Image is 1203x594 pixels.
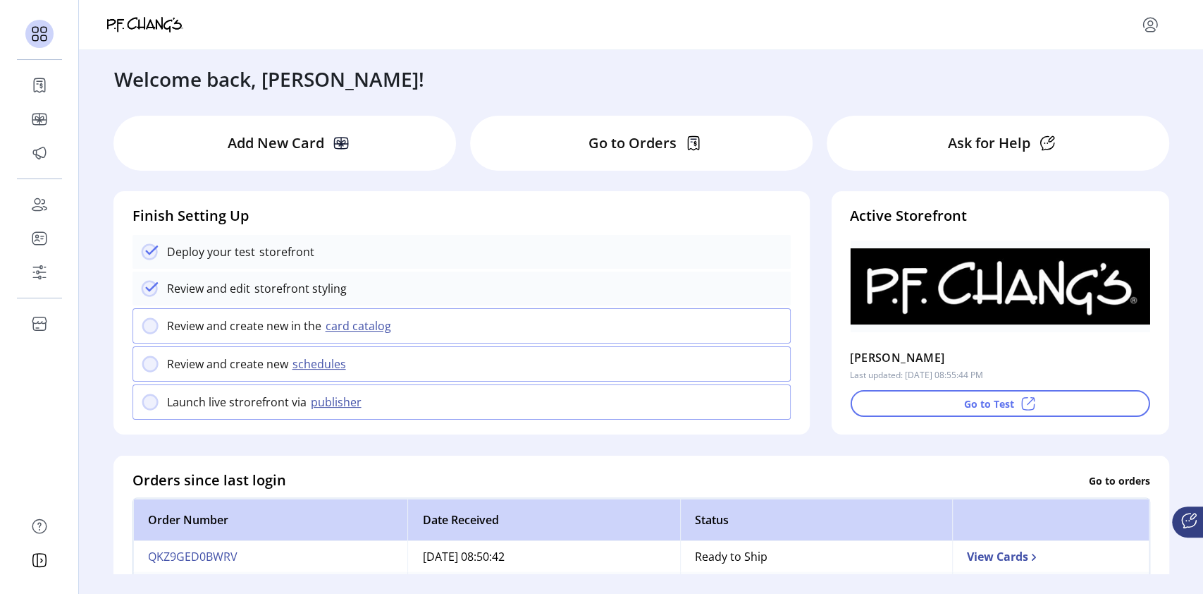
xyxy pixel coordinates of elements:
[132,470,286,491] h4: Orders since last login
[228,133,324,154] p: Add New Card
[407,499,679,541] th: Date Received
[133,499,408,541] th: Order Number
[255,243,314,260] p: storefront
[321,317,400,334] button: card catalog
[167,394,307,411] p: Launch live strorefront via
[952,541,1149,572] td: View Cards
[850,205,1149,226] h4: Active Storefront
[850,346,944,369] p: [PERSON_NAME]
[850,390,1149,417] button: Go to Test
[250,280,347,297] p: storefront styling
[1139,13,1161,36] button: menu
[107,17,183,32] img: logo
[132,205,791,226] h4: Finish Setting Up
[1089,473,1150,487] p: Go to orders
[407,541,679,572] td: [DATE] 08:50:42
[850,369,983,382] p: Last updated: [DATE] 08:55:44 PM
[680,541,952,572] td: Ready to Ship
[133,541,408,572] td: QKZ9GED0BWRV
[167,280,250,297] p: Review and edit
[288,356,354,372] button: schedules
[114,64,424,94] h3: Welcome back, [PERSON_NAME]!
[307,394,370,411] button: publisher
[167,243,255,260] p: Deploy your test
[948,133,1030,154] p: Ask for Help
[167,317,321,334] p: Review and create new in the
[680,499,952,541] th: Status
[588,133,677,154] p: Go to Orders
[167,356,288,372] p: Review and create new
